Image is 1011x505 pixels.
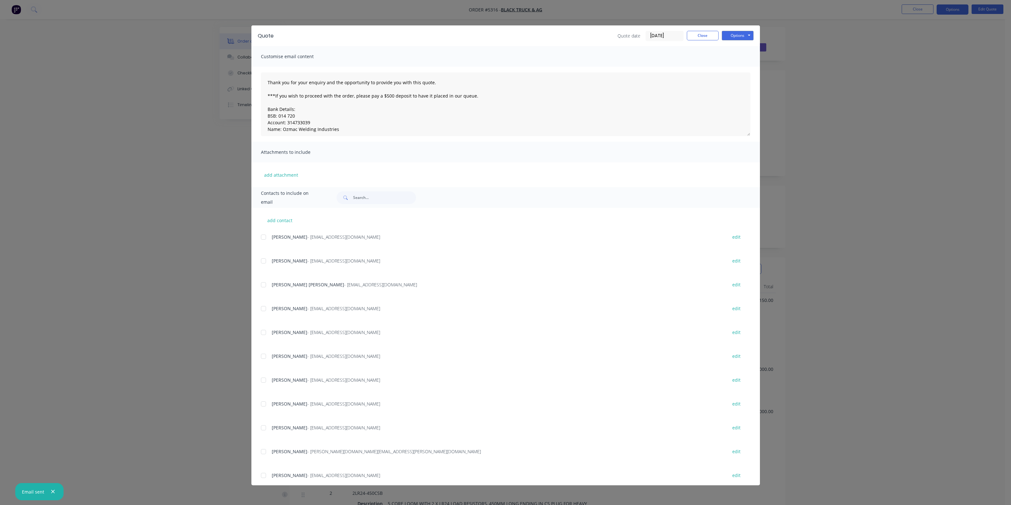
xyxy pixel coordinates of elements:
button: add attachment [261,170,301,180]
span: Customise email content [261,52,331,61]
span: Quote date [618,32,640,39]
button: edit [728,233,744,241]
button: Close [687,31,719,40]
span: [PERSON_NAME] [272,377,307,383]
button: edit [728,376,744,384]
button: Options [722,31,754,40]
div: Email sent [22,488,44,495]
span: - [EMAIL_ADDRESS][DOMAIN_NAME] [307,329,380,335]
div: Quote [258,32,274,40]
button: edit [728,399,744,408]
span: - [PERSON_NAME][DOMAIN_NAME][EMAIL_ADDRESS][PERSON_NAME][DOMAIN_NAME] [307,448,481,454]
span: [PERSON_NAME] [272,472,307,478]
span: Attachments to include [261,148,331,157]
button: add contact [261,215,299,225]
button: edit [728,352,744,360]
span: - [EMAIL_ADDRESS][DOMAIN_NAME] [307,425,380,431]
button: edit [728,328,744,337]
span: - [EMAIL_ADDRESS][DOMAIN_NAME] [307,401,380,407]
span: [PERSON_NAME] [272,401,307,407]
span: [PERSON_NAME] [272,329,307,335]
span: [PERSON_NAME] [272,448,307,454]
span: [PERSON_NAME] [272,258,307,264]
span: [PERSON_NAME] [272,234,307,240]
span: - [EMAIL_ADDRESS][DOMAIN_NAME] [307,377,380,383]
textarea: Thank you for your enquiry and the opportunity to provide you with this quote. ***If you wish to ... [261,72,750,136]
span: - [EMAIL_ADDRESS][DOMAIN_NAME] [307,234,380,240]
span: [PERSON_NAME] [272,425,307,431]
span: - [EMAIL_ADDRESS][DOMAIN_NAME] [307,353,380,359]
span: [PERSON_NAME] [272,305,307,311]
input: Search... [353,191,416,204]
button: edit [728,471,744,480]
span: - [EMAIL_ADDRESS][DOMAIN_NAME] [344,282,417,288]
span: Contacts to include on email [261,189,321,207]
span: - [EMAIL_ADDRESS][DOMAIN_NAME] [307,472,380,478]
button: edit [728,447,744,456]
span: [PERSON_NAME] [272,353,307,359]
span: [PERSON_NAME] [PERSON_NAME] [272,282,344,288]
span: - [EMAIL_ADDRESS][DOMAIN_NAME] [307,258,380,264]
span: - [EMAIL_ADDRESS][DOMAIN_NAME] [307,305,380,311]
button: edit [728,423,744,432]
button: edit [728,256,744,265]
button: edit [728,304,744,313]
button: edit [728,280,744,289]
